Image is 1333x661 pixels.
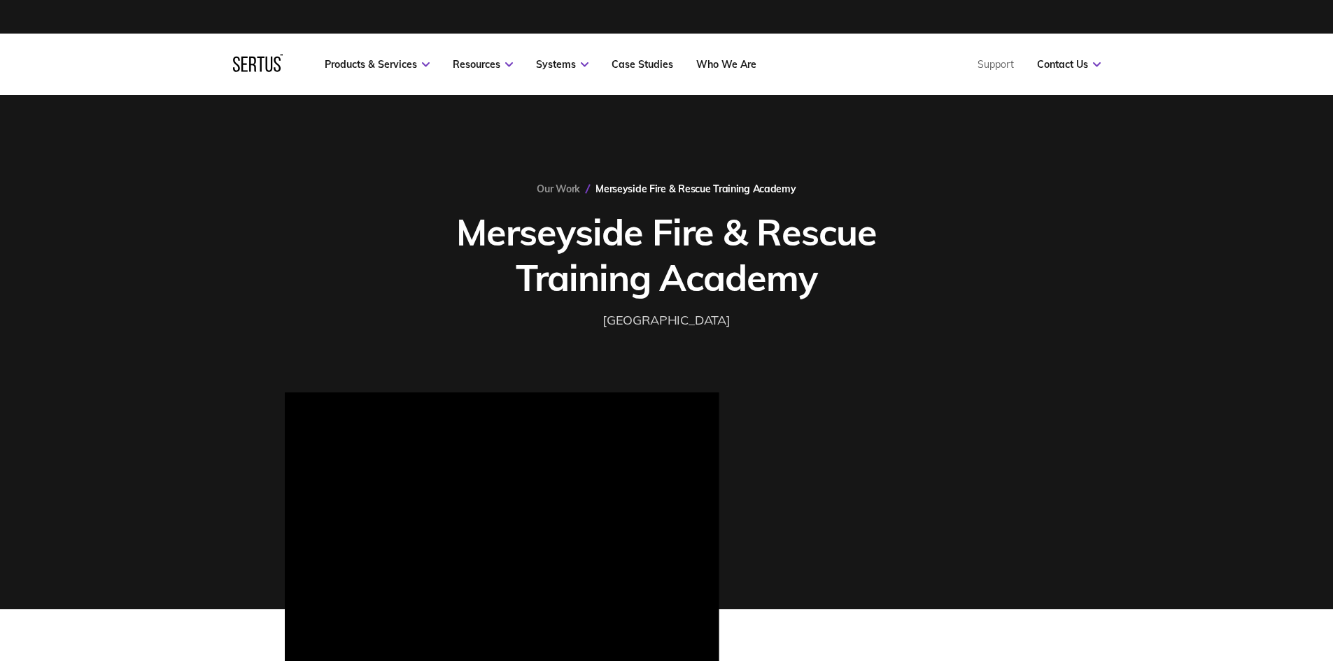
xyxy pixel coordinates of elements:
a: Our Work [537,183,580,195]
div: [GEOGRAPHIC_DATA] [602,311,731,331]
a: Contact Us [1037,58,1101,71]
a: Systems [536,58,588,71]
a: Case Studies [612,58,673,71]
a: Support [978,58,1014,71]
a: Resources [453,58,513,71]
a: Products & Services [325,58,430,71]
a: Who We Are [696,58,756,71]
h1: Merseyside Fire & Rescue Training Academy [439,209,894,300]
